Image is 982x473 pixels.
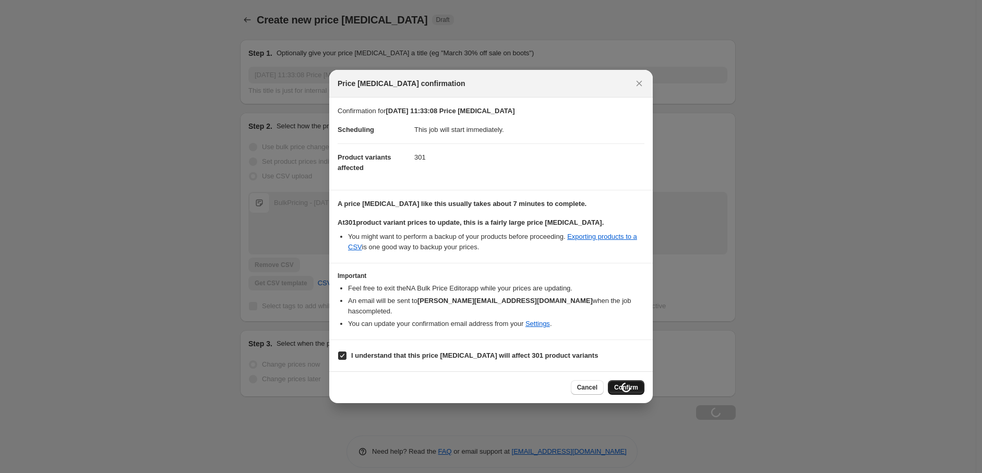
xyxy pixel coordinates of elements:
li: Feel free to exit the NA Bulk Price Editor app while your prices are updating. [348,283,644,294]
li: You can update your confirmation email address from your . [348,319,644,329]
dd: This job will start immediately. [414,116,644,143]
button: Close [632,76,646,91]
li: You might want to perform a backup of your products before proceeding. is one good way to backup ... [348,232,644,252]
b: [DATE] 11:33:08 Price [MEDICAL_DATA] [386,107,514,115]
h3: Important [338,272,644,280]
p: Confirmation for [338,106,644,116]
button: Cancel [571,380,604,395]
span: Scheduling [338,126,374,134]
span: Product variants affected [338,153,391,172]
span: Cancel [577,383,597,392]
b: I understand that this price [MEDICAL_DATA] will affect 301 product variants [351,351,598,359]
a: Exporting products to a CSV [348,233,637,251]
b: [PERSON_NAME][EMAIL_ADDRESS][DOMAIN_NAME] [417,297,593,305]
span: Price [MEDICAL_DATA] confirmation [338,78,465,89]
a: Settings [525,320,550,328]
li: An email will be sent to when the job has completed . [348,296,644,317]
b: At 301 product variant prices to update, this is a fairly large price [MEDICAL_DATA]. [338,219,604,226]
b: A price [MEDICAL_DATA] like this usually takes about 7 minutes to complete. [338,200,586,208]
dd: 301 [414,143,644,171]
